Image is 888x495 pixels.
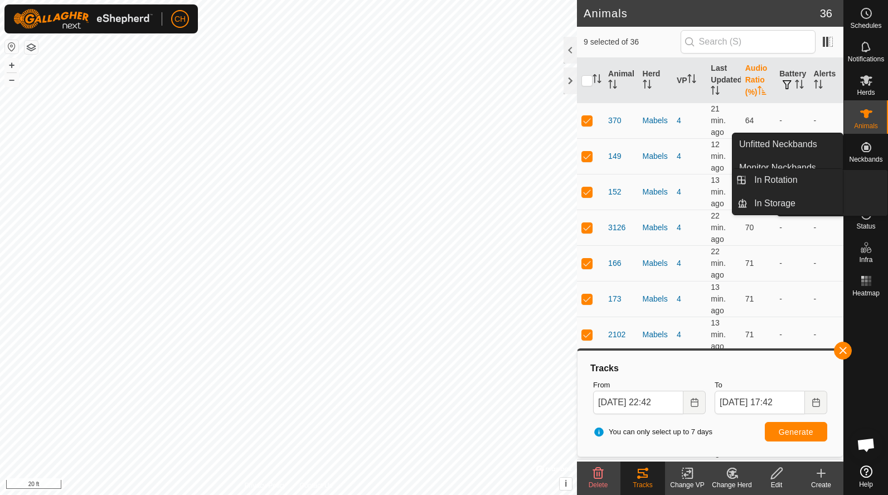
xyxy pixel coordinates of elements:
[775,103,809,138] td: -
[672,58,706,103] th: VP
[620,480,665,490] div: Tracks
[745,294,754,303] span: 71
[775,245,809,281] td: -
[677,152,681,161] a: 4
[732,157,843,179] a: Monitor Neckbands
[848,56,884,62] span: Notifications
[820,5,832,22] span: 36
[809,459,843,495] td: -
[715,380,827,391] label: To
[849,156,882,163] span: Neckbands
[5,73,18,86] button: –
[638,58,672,103] th: Herd
[608,115,621,127] span: 370
[850,22,881,29] span: Schedules
[560,478,572,490] button: i
[854,123,878,129] span: Animals
[25,41,38,54] button: Map Layers
[681,30,816,54] input: Search (S)
[643,81,652,90] p-sorticon: Activate to sort
[739,161,816,174] span: Monitor Neckbands
[844,461,888,492] a: Help
[711,461,725,493] span: Sep 20, 2025 at 5:32 PM
[857,89,875,96] span: Herds
[754,173,797,187] span: In Rotation
[608,258,621,269] span: 166
[741,58,775,103] th: Audio Ratio (%)
[748,192,843,215] a: In Storage
[174,13,186,25] span: CH
[775,58,809,103] th: Battery
[809,58,843,103] th: Alerts
[299,481,332,491] a: Contact Us
[711,104,725,137] span: Sep 20, 2025 at 5:22 PM
[643,222,668,234] div: Mabels
[765,422,827,441] button: Generate
[643,115,668,127] div: Mabels
[711,88,720,96] p-sorticon: Activate to sort
[809,210,843,245] td: -
[779,428,813,436] span: Generate
[850,428,883,462] div: Open chat
[584,7,820,20] h2: Animals
[643,151,668,162] div: Mabels
[13,9,153,29] img: Gallagher Logo
[859,481,873,488] span: Help
[584,36,681,48] span: 9 selected of 36
[589,362,832,375] div: Tracks
[643,329,668,341] div: Mabels
[754,197,795,210] span: In Storage
[711,247,725,279] span: Sep 20, 2025 at 5:21 PM
[711,318,725,351] span: Sep 20, 2025 at 5:30 PM
[677,259,681,268] a: 4
[745,116,754,125] span: 64
[683,391,706,414] button: Choose Date
[665,480,710,490] div: Change VP
[643,293,668,305] div: Mabels
[608,293,621,305] span: 173
[677,294,681,303] a: 4
[643,258,668,269] div: Mabels
[809,245,843,281] td: -
[809,317,843,352] td: -
[608,151,621,162] span: 149
[677,330,681,339] a: 4
[608,81,617,90] p-sorticon: Activate to sort
[748,169,843,191] a: In Rotation
[859,256,872,263] span: Infra
[706,58,740,103] th: Last Updated
[754,480,799,490] div: Edit
[745,223,754,232] span: 70
[745,259,754,268] span: 71
[643,186,668,198] div: Mabels
[604,58,638,103] th: Animal
[775,210,809,245] td: -
[711,425,725,458] span: Sep 20, 2025 at 5:21 PM
[677,187,681,196] a: 4
[799,480,843,490] div: Create
[608,329,625,341] span: 2102
[711,211,725,244] span: Sep 20, 2025 at 5:21 PM
[732,192,843,215] li: In Storage
[711,283,725,315] span: Sep 20, 2025 at 5:30 PM
[593,426,712,438] span: You can only select up to 7 days
[732,169,843,191] li: In Rotation
[565,479,567,488] span: i
[795,81,804,90] p-sorticon: Activate to sort
[593,380,706,391] label: From
[593,76,601,85] p-sorticon: Activate to sort
[5,40,18,54] button: Reset Map
[732,133,843,156] a: Unfitted Neckbands
[710,480,754,490] div: Change Herd
[809,103,843,138] td: -
[852,290,880,297] span: Heatmap
[677,223,681,232] a: 4
[758,88,766,96] p-sorticon: Activate to sort
[856,223,875,230] span: Status
[711,140,725,172] span: Sep 20, 2025 at 5:30 PM
[805,391,827,414] button: Choose Date
[589,481,608,489] span: Delete
[814,81,823,90] p-sorticon: Activate to sort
